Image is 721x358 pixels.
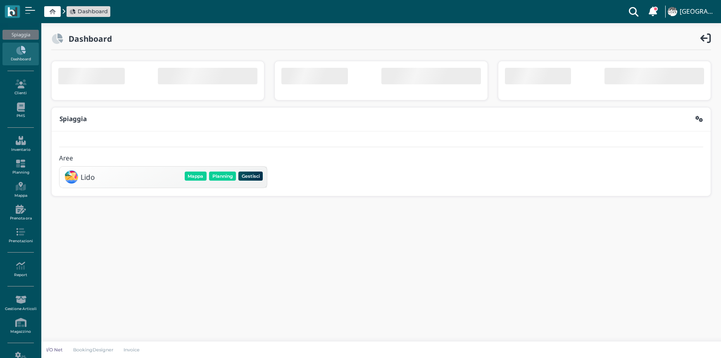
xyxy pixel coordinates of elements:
iframe: Help widget launcher [662,332,714,351]
h2: Dashboard [63,34,112,43]
b: Spiaggia [59,115,87,123]
a: ... [GEOGRAPHIC_DATA] [666,2,716,21]
button: Gestisci [238,172,263,181]
img: logo [7,7,17,17]
a: Planning [2,156,38,179]
a: Dashboard [2,43,38,65]
button: Planning [209,172,236,181]
img: ... [668,7,677,16]
span: Dashboard [78,7,108,15]
h4: Aree [59,155,73,162]
a: Dashboard [69,7,108,15]
a: Clienti [2,76,38,99]
a: Prenota ora [2,201,38,224]
h3: Lido [81,173,95,181]
a: Mappa [2,179,38,201]
button: Mappa [185,172,207,181]
a: Inventario [2,133,38,155]
div: Spiaggia [2,30,38,40]
h4: [GEOGRAPHIC_DATA] [680,8,716,15]
a: PMS [2,99,38,122]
